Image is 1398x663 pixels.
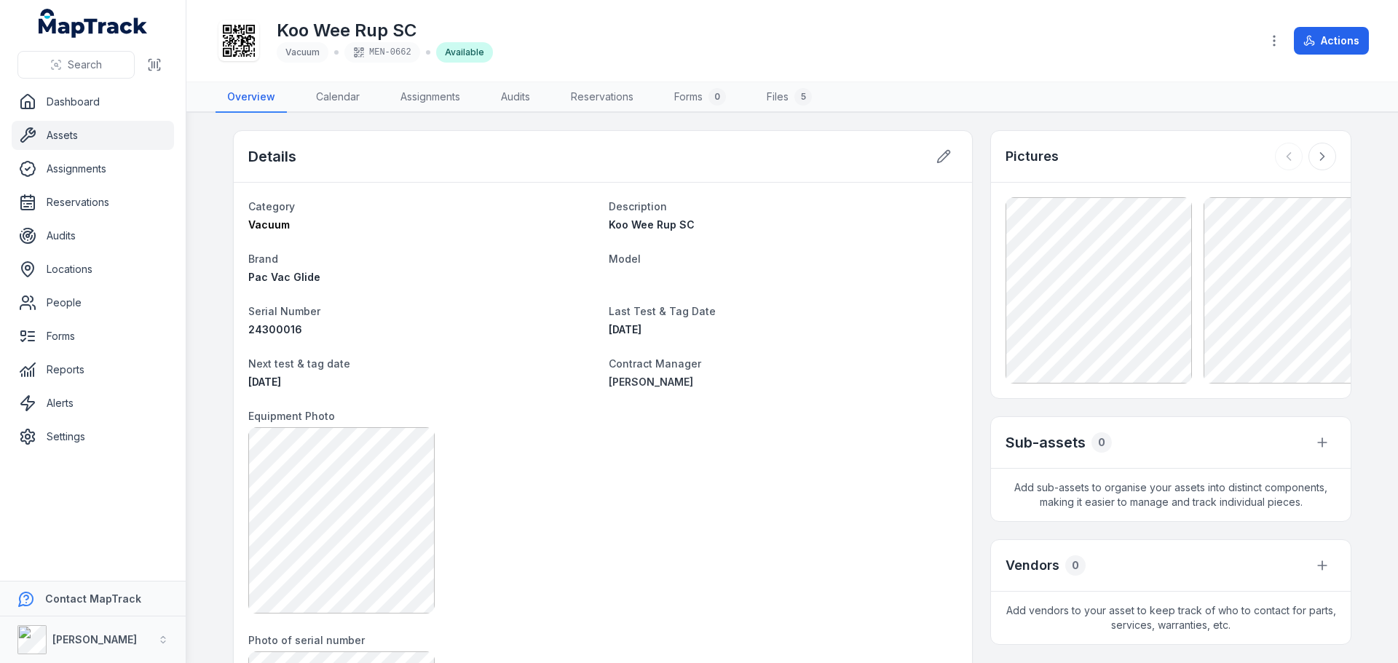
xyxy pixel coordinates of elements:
[436,42,493,63] div: Available
[52,633,137,646] strong: [PERSON_NAME]
[12,221,174,250] a: Audits
[12,188,174,217] a: Reservations
[12,154,174,183] a: Assignments
[12,121,174,150] a: Assets
[248,376,281,388] span: [DATE]
[609,357,701,370] span: Contract Manager
[12,355,174,384] a: Reports
[991,592,1351,644] span: Add vendors to your asset to keep track of who to contact for parts, services, warranties, etc.
[17,51,135,79] button: Search
[45,592,141,605] strong: Contact MapTrack
[248,146,296,167] h2: Details
[609,218,695,231] span: Koo Wee Rup SC
[489,82,542,113] a: Audits
[12,288,174,317] a: People
[663,82,738,113] a: Forms0
[68,57,102,72] span: Search
[12,87,174,116] a: Dashboard
[12,422,174,451] a: Settings
[755,82,824,113] a: Files5
[248,305,320,317] span: Serial Number
[1006,555,1059,576] h3: Vendors
[248,410,335,422] span: Equipment Photo
[991,469,1351,521] span: Add sub-assets to organise your assets into distinct components, making it easier to manage and t...
[1006,146,1059,167] h3: Pictures
[1294,27,1369,55] button: Actions
[12,255,174,284] a: Locations
[609,305,716,317] span: Last Test & Tag Date
[609,200,667,213] span: Description
[609,323,641,336] span: [DATE]
[248,376,281,388] time: 2/8/2026, 12:00:00 AM
[609,375,957,389] a: [PERSON_NAME]
[216,82,287,113] a: Overview
[1065,555,1086,576] div: 0
[708,88,726,106] div: 0
[12,389,174,418] a: Alerts
[794,88,812,106] div: 5
[12,322,174,351] a: Forms
[248,323,302,336] span: 24300016
[248,634,365,646] span: Photo of serial number
[248,218,290,231] span: Vacuum
[609,253,641,265] span: Model
[304,82,371,113] a: Calendar
[609,323,641,336] time: 8/8/2025, 12:00:00 AM
[277,19,493,42] h1: Koo Wee Rup SC
[344,42,420,63] div: MEN-0662
[389,82,472,113] a: Assignments
[559,82,645,113] a: Reservations
[248,271,320,283] span: Pac Vac Glide
[1091,432,1112,453] div: 0
[248,200,295,213] span: Category
[39,9,148,38] a: MapTrack
[1006,432,1086,453] h2: Sub-assets
[248,253,278,265] span: Brand
[285,47,320,57] span: Vacuum
[248,357,350,370] span: Next test & tag date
